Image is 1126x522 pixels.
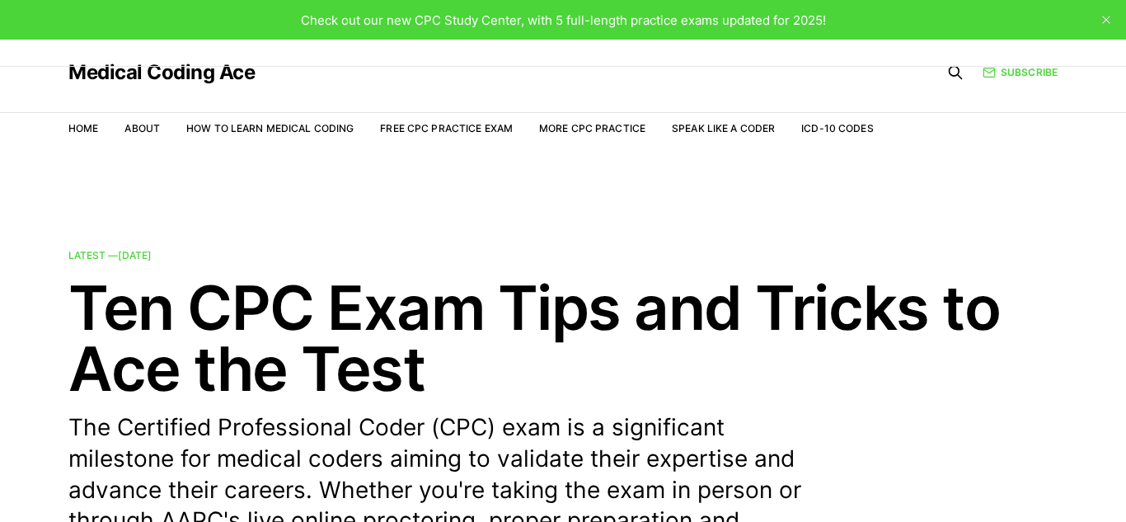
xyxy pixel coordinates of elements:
h2: Ten CPC Exam Tips and Tricks to Ace the Test [68,277,1058,399]
a: ICD-10 Codes [801,122,873,134]
a: Subscribe [983,64,1058,80]
a: More CPC Practice [539,122,645,134]
time: [DATE] [118,249,152,261]
a: Medical Coding Ace [68,63,255,82]
a: How to Learn Medical Coding [186,122,354,134]
a: Free CPC Practice Exam [380,122,513,134]
iframe: portal-trigger [714,441,1126,522]
span: Latest — [68,249,152,261]
a: About [124,122,160,134]
span: Check out our new CPC Study Center, with 5 full-length practice exams updated for 2025! [301,12,826,28]
button: close [1093,7,1119,33]
a: Speak Like a Coder [672,122,775,134]
a: Home [68,122,98,134]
